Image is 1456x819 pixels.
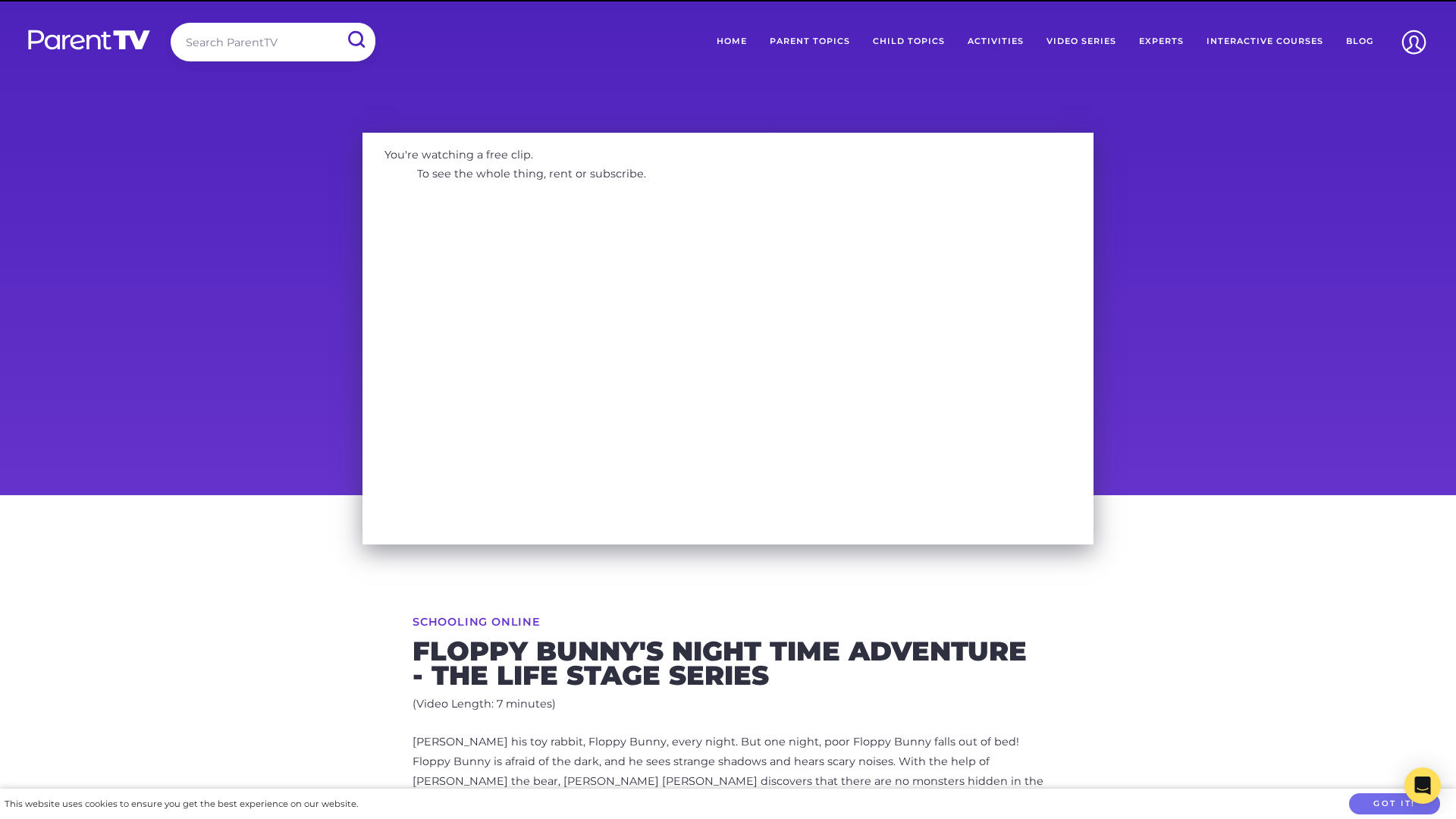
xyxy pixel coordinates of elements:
div: This website uses cookies to ensure you get the best experience on our website. [5,796,358,812]
p: [PERSON_NAME] his toy rabbit, Floppy Bunny, every night. But one night, poor Floppy Bunny falls o... [413,733,1043,811]
input: Submit [336,23,375,57]
a: Experts [1128,23,1195,61]
a: Interactive Courses [1195,23,1335,61]
a: Child Topics [861,23,956,61]
p: You're watching a free clip. [373,143,544,165]
a: Video Series [1035,23,1128,61]
input: Search ParentTV [171,23,375,61]
p: To see the whole thing, rent or subscribe. [406,163,657,185]
a: Parent Topics [758,23,861,61]
a: Activities [956,23,1035,61]
a: Schooling Online [413,617,541,627]
div: Open Intercom Messenger [1404,767,1441,804]
button: Got it! [1349,793,1440,815]
img: Account [1395,23,1433,61]
h2: Floppy Bunny's Night Time Adventure - The Life Stage Series [413,639,1043,687]
a: Blog [1335,23,1385,61]
p: (Video Length: 7 minutes) [413,695,1043,714]
a: Home [705,23,758,61]
img: parenttv-logo-white.4c85aaf.svg [27,29,152,51]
